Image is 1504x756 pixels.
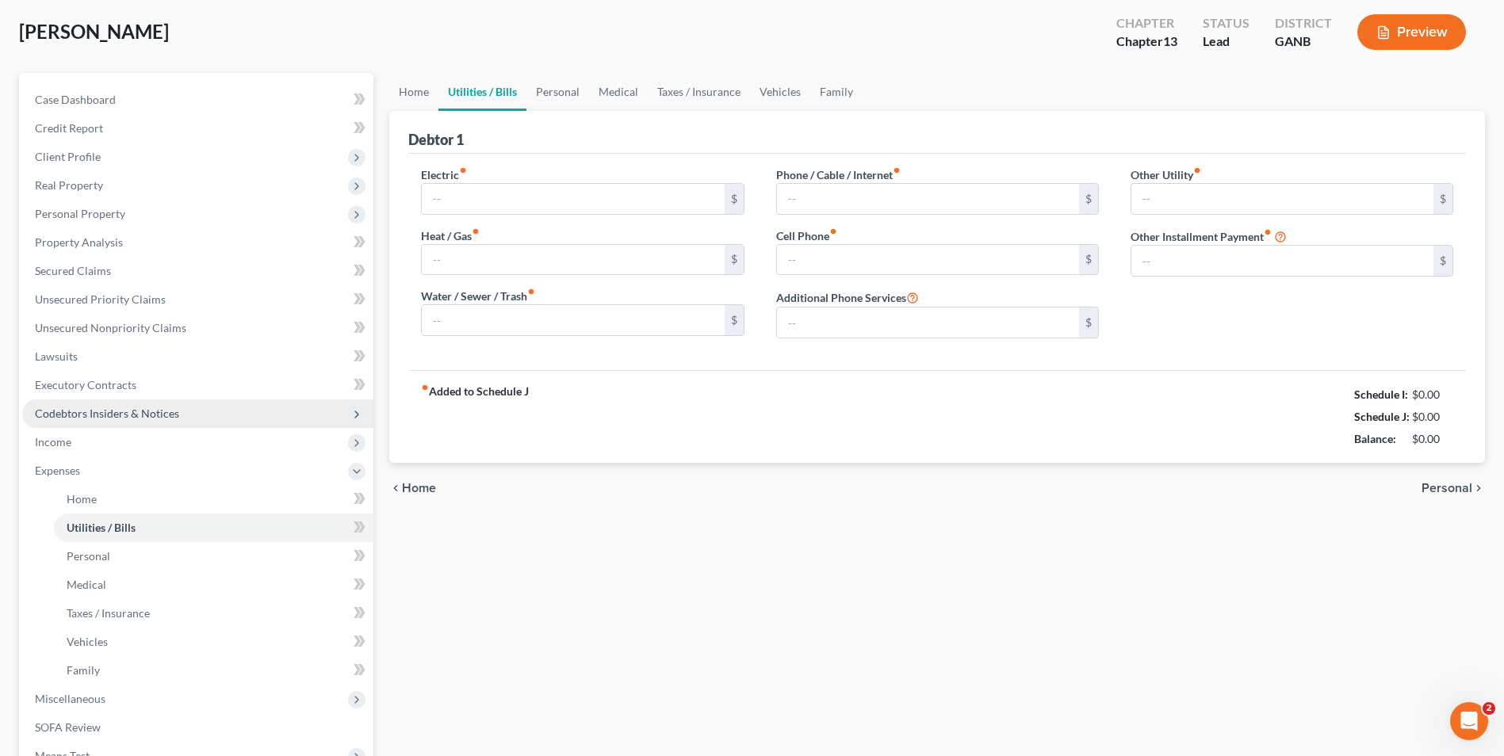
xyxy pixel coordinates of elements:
[1079,307,1098,338] div: $
[459,166,467,174] i: fiber_manual_record
[1116,14,1177,32] div: Chapter
[22,713,373,742] a: SOFA Review
[35,235,123,249] span: Property Analysis
[438,73,526,111] a: Utilities / Bills
[35,349,78,363] span: Lawsuits
[389,482,402,494] i: chevron_left
[1116,32,1177,51] div: Chapter
[776,288,919,307] label: Additional Phone Services
[1203,14,1250,32] div: Status
[776,166,901,183] label: Phone / Cable / Internet
[67,492,97,506] span: Home
[67,635,108,648] span: Vehicles
[776,227,837,244] label: Cell Phone
[1412,431,1454,447] div: $0.00
[22,257,373,285] a: Secured Claims
[589,73,648,111] a: Medical
[54,571,373,599] a: Medical
[1131,228,1272,245] label: Other Installment Payment
[1472,482,1485,494] i: chevron_right
[54,599,373,628] a: Taxes / Insurance
[35,178,103,192] span: Real Property
[1354,388,1408,401] strong: Schedule I:
[472,227,480,235] i: fiber_manual_record
[67,549,110,563] span: Personal
[1264,228,1272,236] i: fiber_manual_record
[1079,184,1098,214] div: $
[54,514,373,542] a: Utilities / Bills
[35,720,101,734] span: SOFA Review
[526,73,589,111] a: Personal
[389,73,438,111] a: Home
[22,342,373,371] a: Lawsuits
[1412,409,1454,425] div: $0.00
[893,166,901,174] i: fiber_manual_record
[35,435,71,449] span: Income
[527,288,535,296] i: fiber_manual_record
[408,130,464,149] div: Debtor 1
[1131,246,1433,276] input: --
[1354,432,1396,445] strong: Balance:
[1354,410,1410,423] strong: Schedule J:
[421,288,535,304] label: Water / Sewer / Trash
[1422,482,1472,494] span: Personal
[1412,387,1454,403] div: $0.00
[22,114,373,143] a: Credit Report
[1433,184,1452,214] div: $
[1131,184,1433,214] input: --
[1450,702,1488,740] iframe: Intercom live chat
[389,482,436,494] button: chevron_left Home
[1203,32,1250,51] div: Lead
[67,521,136,534] span: Utilities / Bills
[421,166,467,183] label: Electric
[422,245,724,275] input: --
[1275,32,1332,51] div: GANB
[421,384,429,391] i: fiber_manual_record
[829,227,837,235] i: fiber_manual_record
[1079,245,1098,275] div: $
[35,407,179,420] span: Codebtors Insiders & Notices
[67,663,100,677] span: Family
[402,482,436,494] span: Home
[35,321,186,334] span: Unsecured Nonpriority Claims
[421,227,480,244] label: Heat / Gas
[1357,14,1466,50] button: Preview
[35,292,166,306] span: Unsecured Priority Claims
[648,73,750,111] a: Taxes / Insurance
[35,464,80,477] span: Expenses
[35,121,103,135] span: Credit Report
[54,485,373,514] a: Home
[19,20,169,43] span: [PERSON_NAME]
[54,542,373,571] a: Personal
[67,606,150,620] span: Taxes / Insurance
[725,245,744,275] div: $
[1275,14,1332,32] div: District
[422,305,724,335] input: --
[1163,33,1177,48] span: 13
[35,93,116,106] span: Case Dashboard
[422,184,724,214] input: --
[22,86,373,114] a: Case Dashboard
[35,150,101,163] span: Client Profile
[810,73,863,111] a: Family
[725,184,744,214] div: $
[35,378,136,391] span: Executory Contracts
[35,692,105,705] span: Miscellaneous
[1193,166,1201,174] i: fiber_manual_record
[777,307,1079,338] input: --
[35,264,111,277] span: Secured Claims
[22,371,373,399] a: Executory Contracts
[54,628,373,656] a: Vehicles
[1483,702,1495,715] span: 2
[1422,482,1485,494] button: Personal chevron_right
[777,184,1079,214] input: --
[725,305,744,335] div: $
[67,578,106,591] span: Medical
[1433,246,1452,276] div: $
[777,245,1079,275] input: --
[421,384,529,450] strong: Added to Schedule J
[22,285,373,314] a: Unsecured Priority Claims
[1131,166,1201,183] label: Other Utility
[750,73,810,111] a: Vehicles
[22,228,373,257] a: Property Analysis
